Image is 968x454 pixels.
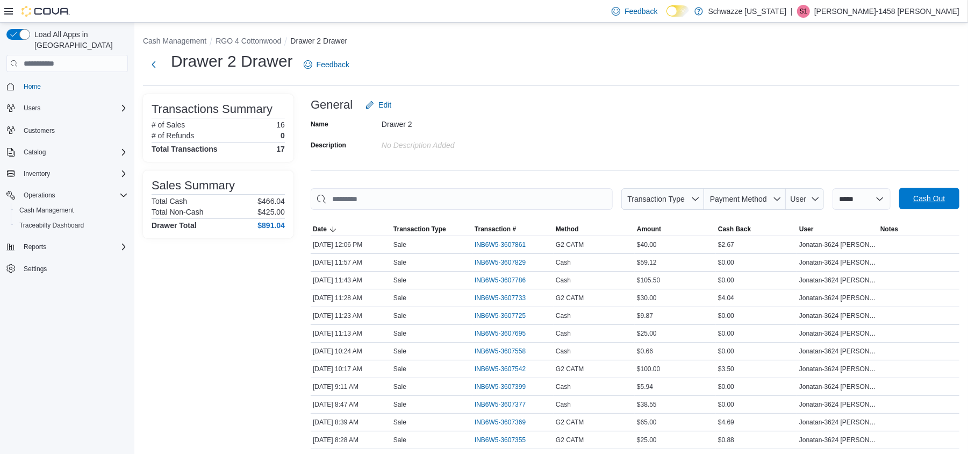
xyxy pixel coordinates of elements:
[637,240,657,249] span: $40.00
[716,434,797,446] div: $0.88
[799,240,876,249] span: Jonatan-3624 [PERSON_NAME]
[19,189,60,202] button: Operations
[637,400,657,409] span: $38.55
[556,329,571,338] span: Cash
[716,398,797,411] div: $0.00
[21,6,70,17] img: Cova
[556,382,571,391] span: Cash
[472,223,554,236] button: Transaction #
[30,29,128,51] span: Load All Apps in [GEOGRAPHIC_DATA]
[378,100,391,110] span: Edit
[19,206,74,215] span: Cash Management
[143,54,164,75] button: Next
[19,80,45,93] a: Home
[475,276,526,285] span: INB6W5-3607786
[19,240,51,253] button: Reports
[311,345,391,358] div: [DATE] 10:24 AM
[637,329,657,338] span: $25.00
[24,148,46,157] span: Catalog
[393,258,406,267] p: Sale
[24,191,55,200] span: Operations
[716,416,797,429] div: $4.69
[311,327,391,340] div: [DATE] 11:13 AM
[2,261,132,276] button: Settings
[556,436,584,444] span: G2 CATM
[475,347,526,356] span: INB6W5-3607558
[19,167,128,180] span: Inventory
[475,256,536,269] button: INB6W5-3607829
[393,329,406,338] p: Sale
[627,195,685,203] span: Transaction Type
[19,102,45,115] button: Users
[311,238,391,251] div: [DATE] 12:06 PM
[556,258,571,267] span: Cash
[878,223,959,236] button: Notes
[716,327,797,340] div: $0.00
[6,74,128,304] nav: Complex example
[393,382,406,391] p: Sale
[556,311,571,320] span: Cash
[393,225,446,233] span: Transaction Type
[716,256,797,269] div: $0.00
[475,400,526,409] span: INB6W5-3607377
[2,79,132,94] button: Home
[637,347,653,356] span: $0.66
[799,400,876,409] span: Jonatan-3624 [PERSON_NAME]
[786,188,824,210] button: User
[311,120,328,129] label: Name
[393,418,406,427] p: Sale
[637,382,653,391] span: $5.94
[15,219,88,232] a: Traceabilty Dashboard
[475,240,526,249] span: INB6W5-3607861
[2,145,132,160] button: Catalog
[621,188,704,210] button: Transaction Type
[637,225,661,233] span: Amount
[19,189,128,202] span: Operations
[475,311,526,320] span: INB6W5-3607725
[475,436,526,444] span: INB6W5-3607355
[797,5,810,18] div: Samantha-1458 Matthews
[317,59,349,70] span: Feedback
[475,398,536,411] button: INB6W5-3607377
[393,294,406,302] p: Sale
[2,122,132,138] button: Customers
[791,5,793,18] p: |
[708,5,787,18] p: Schwazze [US_STATE]
[475,274,536,287] button: INB6W5-3607786
[475,363,536,375] button: INB6W5-3607542
[475,309,536,322] button: INB6W5-3607725
[607,1,662,22] a: Feedback
[556,276,571,285] span: Cash
[393,400,406,409] p: Sale
[24,265,47,273] span: Settings
[393,311,406,320] p: Sale
[24,126,55,135] span: Customers
[152,145,218,153] h4: Total Transactions
[637,436,657,444] span: $25.00
[475,365,526,373] span: INB6W5-3607542
[475,382,526,391] span: INB6W5-3607399
[799,365,876,373] span: Jonatan-3624 [PERSON_NAME]
[814,5,959,18] p: [PERSON_NAME]-1458 [PERSON_NAME]
[799,225,814,233] span: User
[152,197,187,205] h6: Total Cash
[799,294,876,302] span: Jonatan-3624 [PERSON_NAME]
[143,37,206,45] button: Cash Management
[799,311,876,320] span: Jonatan-3624 [PERSON_NAME]
[556,418,584,427] span: G2 CATM
[799,436,876,444] span: Jonatan-3624 [PERSON_NAME]
[276,120,285,129] p: 16
[393,276,406,285] p: Sale
[800,5,808,18] span: S1
[361,94,396,116] button: Edit
[475,329,526,338] span: INB6W5-3607695
[257,197,285,205] p: $466.04
[475,327,536,340] button: INB6W5-3607695
[311,292,391,304] div: [DATE] 11:28 AM
[913,193,945,204] span: Cash Out
[791,195,807,203] span: User
[143,36,959,48] nav: An example of EuiBreadcrumbs
[899,188,959,209] button: Cash Out
[635,223,716,236] button: Amount
[556,400,571,409] span: Cash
